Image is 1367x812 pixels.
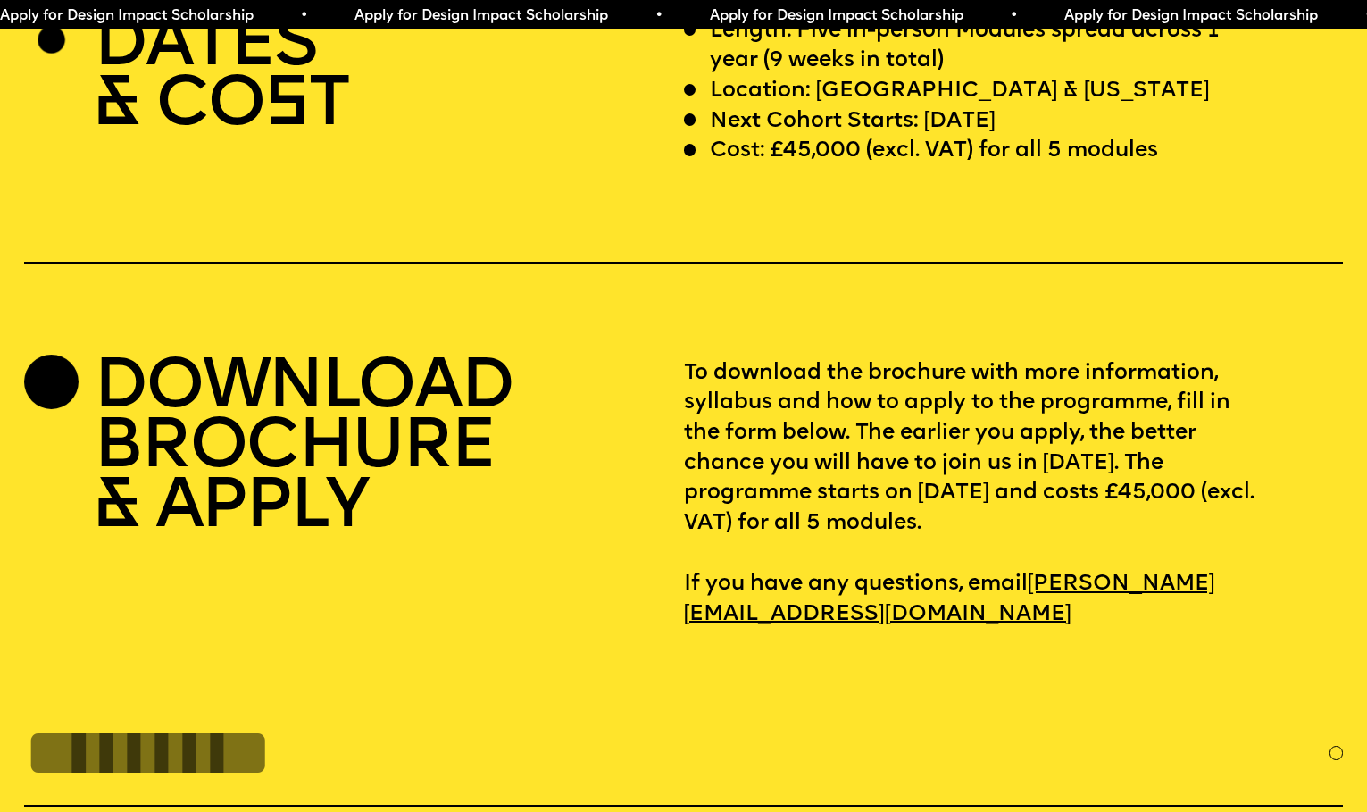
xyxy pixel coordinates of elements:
[264,71,308,142] span: S
[1010,9,1018,23] span: •
[710,107,996,138] p: Next Cohort Starts: [DATE]
[684,359,1344,630] p: To download the brochure with more information, syllabus and how to apply to the programme, fill ...
[710,77,1209,107] p: Location: [GEOGRAPHIC_DATA] & [US_STATE]
[710,137,1158,167] p: Cost: £45,000 (excl. VAT) for all 5 modules
[94,17,349,137] h2: DATES & CO T
[94,359,513,539] h2: DOWNLOAD BROCHURE & APPLY
[654,9,663,23] span: •
[710,17,1261,77] p: Length: Five in-person Modules spread across 1 year (9 weeks in total)
[300,9,308,23] span: •
[684,564,1215,634] a: [PERSON_NAME][EMAIL_ADDRESS][DOMAIN_NAME]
